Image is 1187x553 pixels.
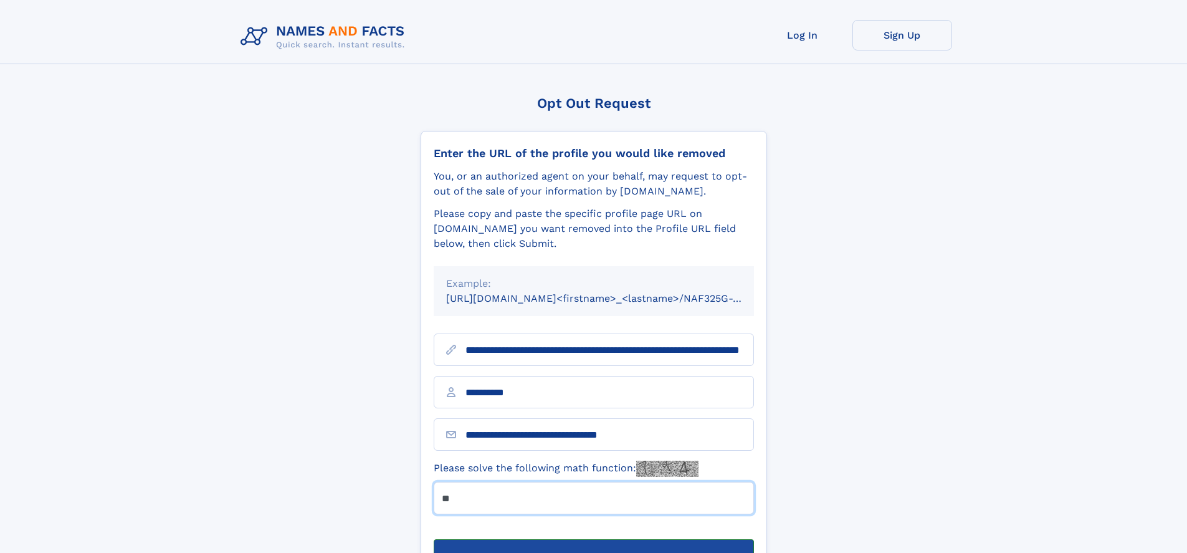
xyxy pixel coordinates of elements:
[446,276,741,291] div: Example:
[434,206,754,251] div: Please copy and paste the specific profile page URL on [DOMAIN_NAME] you want removed into the Pr...
[434,461,698,477] label: Please solve the following math function:
[852,20,952,50] a: Sign Up
[753,20,852,50] a: Log In
[446,292,778,304] small: [URL][DOMAIN_NAME]<firstname>_<lastname>/NAF325G-xxxxxxxx
[434,169,754,199] div: You, or an authorized agent on your behalf, may request to opt-out of the sale of your informatio...
[236,20,415,54] img: Logo Names and Facts
[421,95,767,111] div: Opt Out Request
[434,147,754,160] div: Enter the URL of the profile you would like removed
